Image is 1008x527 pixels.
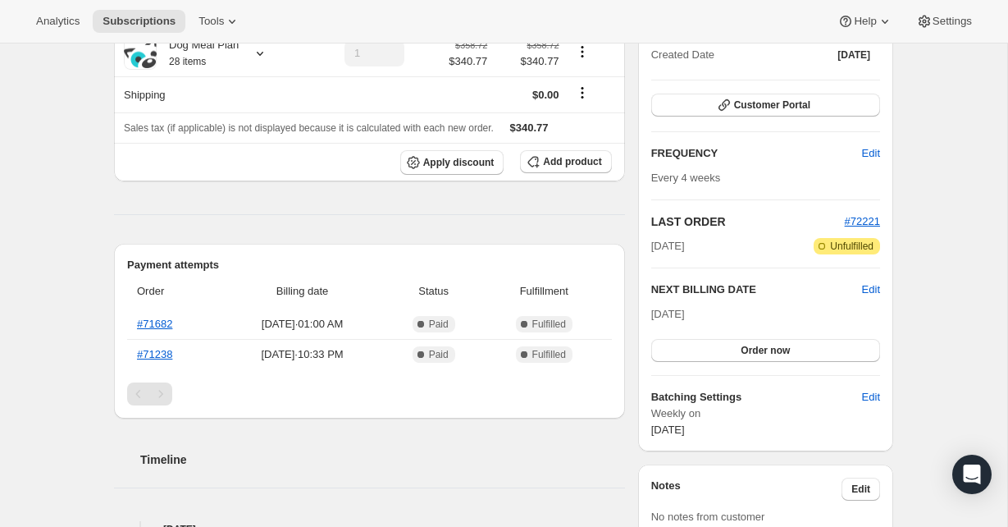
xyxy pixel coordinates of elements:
[651,406,880,422] span: Weekly on
[224,283,381,300] span: Billing date
[651,145,862,162] h2: FREQUENCY
[852,384,890,410] button: Edit
[862,145,880,162] span: Edit
[845,215,880,227] a: #72221
[651,238,685,254] span: [DATE]
[189,10,250,33] button: Tools
[103,15,176,28] span: Subscriptions
[651,511,765,523] span: No notes from customer
[449,53,487,70] span: $340.77
[486,283,602,300] span: Fulfillment
[391,283,477,300] span: Status
[532,348,566,361] span: Fulfilled
[26,10,89,33] button: Analytics
[828,44,880,66] button: [DATE]
[651,424,685,436] span: [DATE]
[137,348,172,360] a: #71238
[127,257,612,273] h2: Payment attempts
[93,10,185,33] button: Subscriptions
[127,273,219,309] th: Order
[651,478,842,501] h3: Notes
[741,344,790,357] span: Order now
[520,150,611,173] button: Add product
[114,76,306,112] th: Shipping
[651,282,862,298] h2: NEXT BILLING DATE
[140,451,625,468] h2: Timeline
[569,43,595,61] button: Product actions
[906,10,982,33] button: Settings
[830,240,873,253] span: Unfulfilled
[828,10,902,33] button: Help
[837,48,870,62] span: [DATE]
[127,383,612,406] nav: Pagination
[569,84,595,102] button: Shipping actions
[429,348,449,361] span: Paid
[137,318,172,330] a: #71682
[854,15,876,28] span: Help
[933,15,972,28] span: Settings
[224,346,381,363] span: [DATE] · 10:33 PM
[862,389,880,406] span: Edit
[651,172,721,184] span: Every 4 weeks
[543,155,601,168] span: Add product
[169,56,206,67] small: 28 items
[851,483,870,496] span: Edit
[651,94,880,117] button: Customer Portal
[651,389,862,406] h6: Batching Settings
[651,47,714,63] span: Created Date
[429,318,449,331] span: Paid
[862,282,880,298] button: Edit
[36,15,80,28] span: Analytics
[651,213,845,230] h2: LAST ORDER
[532,89,559,101] span: $0.00
[852,140,890,167] button: Edit
[651,339,880,362] button: Order now
[423,156,495,169] span: Apply discount
[842,478,880,501] button: Edit
[224,316,381,332] span: [DATE] · 01:00 AM
[198,15,224,28] span: Tools
[734,99,810,112] span: Customer Portal
[497,53,559,70] span: $340.77
[527,40,559,50] small: $358.72
[845,213,880,230] button: #72221
[952,455,992,494] div: Open Intercom Messenger
[157,37,239,70] div: Dog Meal Plan
[400,150,504,175] button: Apply discount
[455,40,487,50] small: $358.72
[124,122,494,134] span: Sales tax (if applicable) is not displayed because it is calculated with each new order.
[510,121,549,134] span: $340.77
[532,318,566,331] span: Fulfilled
[651,308,685,320] span: [DATE]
